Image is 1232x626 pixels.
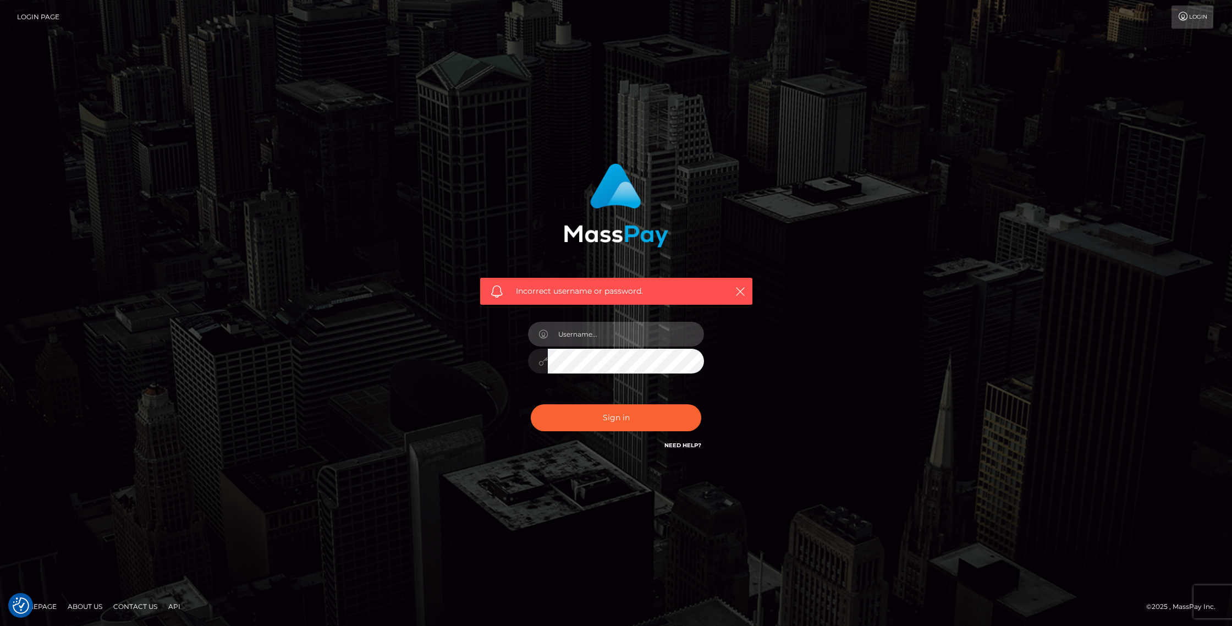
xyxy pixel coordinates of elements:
a: Need Help? [664,442,701,449]
div: © 2025 , MassPay Inc. [1146,601,1224,613]
a: Login [1171,6,1213,29]
button: Sign in [531,404,701,431]
a: Login Page [17,6,59,29]
a: Contact Us [109,598,162,615]
img: Revisit consent button [13,597,29,614]
span: Incorrect username or password. [516,285,717,297]
a: API [164,598,185,615]
a: About Us [63,598,107,615]
button: Consent Preferences [13,597,29,614]
input: Username... [548,322,704,347]
a: Homepage [12,598,61,615]
img: MassPay Login [564,163,668,248]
